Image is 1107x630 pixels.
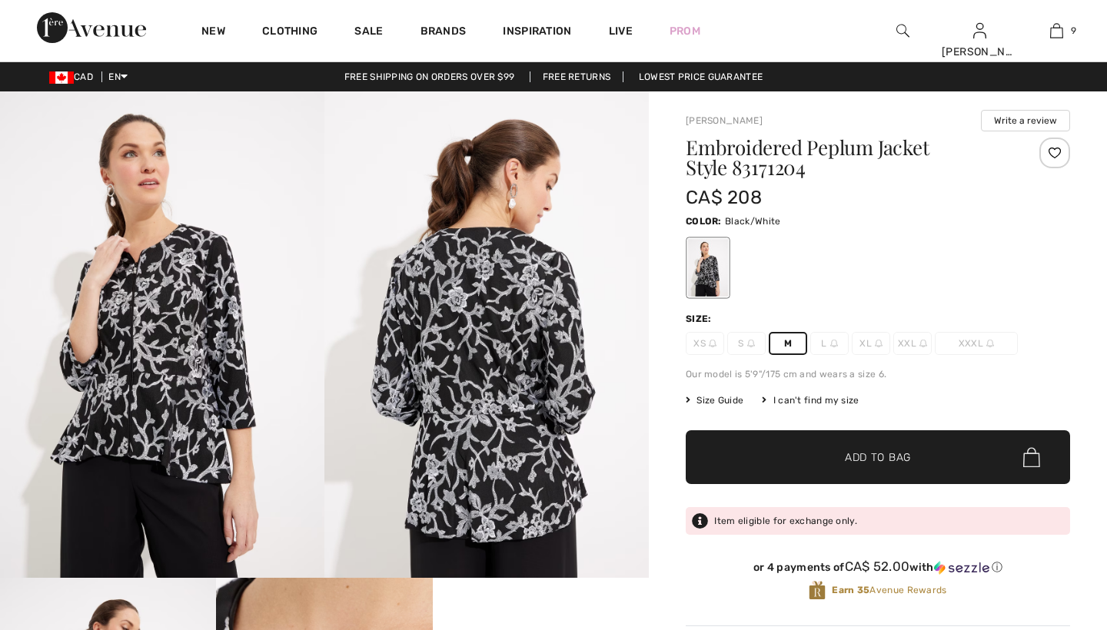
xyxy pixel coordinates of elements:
[686,138,1006,177] h1: Embroidered Peplum Jacket Style 83171204
[332,71,527,82] a: Free shipping on orders over $99
[37,12,146,43] img: 1ère Avenue
[108,71,128,82] span: EN
[747,340,755,347] img: ring-m.svg
[935,332,1018,355] span: XXXL
[981,110,1070,131] button: Write a review
[1071,24,1076,38] span: 9
[934,561,989,575] img: Sezzle
[609,23,633,39] a: Live
[627,71,776,82] a: Lowest Price Guarantee
[670,23,700,39] a: Prom
[530,71,624,82] a: Free Returns
[942,44,1017,60] div: [PERSON_NAME]
[686,559,1070,575] div: or 4 payments of with
[919,340,927,347] img: ring-m.svg
[1050,22,1063,40] img: My Bag
[810,332,849,355] span: L
[686,430,1070,484] button: Add to Bag
[725,216,780,227] span: Black/White
[686,367,1070,381] div: Our model is 5'9"/175 cm and wears a size 6.
[686,115,763,126] a: [PERSON_NAME]
[262,25,317,41] a: Clothing
[832,583,946,597] span: Avenue Rewards
[845,449,911,466] span: Add to Bag
[1023,447,1040,467] img: Bag.svg
[688,239,728,297] div: Black/White
[421,25,467,41] a: Brands
[49,71,74,84] img: Canadian Dollar
[852,332,890,355] span: XL
[354,25,383,41] a: Sale
[686,216,722,227] span: Color:
[324,91,649,578] img: Embroidered Peplum Jacket Style 83171204. 2
[709,340,716,347] img: ring-m.svg
[727,332,766,355] span: S
[830,340,838,347] img: ring-m.svg
[845,559,910,574] span: CA$ 52.00
[762,393,859,407] div: I can't find my size
[686,332,724,355] span: XS
[686,559,1070,580] div: or 4 payments ofCA$ 52.00withSezzle Click to learn more about Sezzle
[201,25,225,41] a: New
[973,22,986,40] img: My Info
[973,23,986,38] a: Sign In
[503,25,571,41] span: Inspiration
[832,585,869,595] strong: Earn 35
[893,332,932,355] span: XXL
[769,332,807,355] span: M
[1019,22,1094,40] a: 9
[686,312,715,326] div: Size:
[686,507,1070,535] div: Item eligible for exchange only.
[986,340,994,347] img: ring-m.svg
[809,580,826,601] img: Avenue Rewards
[896,22,909,40] img: search the website
[49,71,99,82] span: CAD
[686,393,743,407] span: Size Guide
[1008,515,1092,553] iframe: Opens a widget where you can find more information
[875,340,883,347] img: ring-m.svg
[686,187,762,208] span: CA$ 208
